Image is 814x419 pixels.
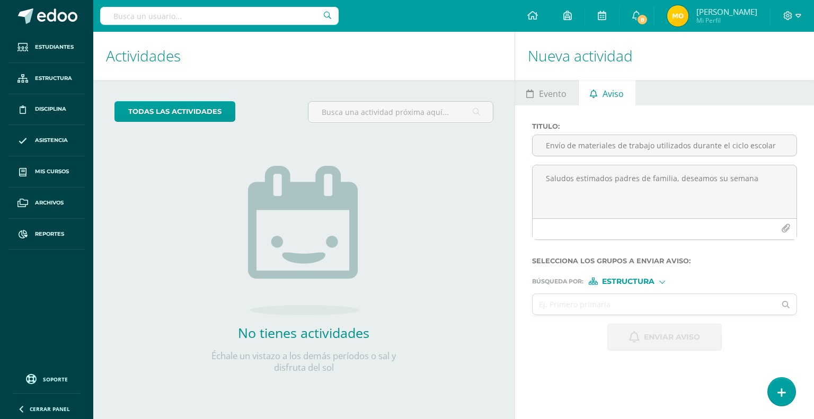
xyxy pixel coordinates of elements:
span: Evento [539,81,567,106]
label: Selecciona los grupos a enviar aviso : [532,257,797,265]
span: Aviso [603,81,624,106]
img: no_activities.png [248,166,359,315]
label: Titulo : [532,122,797,130]
a: Estudiantes [8,32,85,63]
span: [PERSON_NAME] [696,6,757,17]
a: Reportes [8,219,85,250]
span: Archivos [35,199,64,207]
a: Evento [515,80,578,105]
span: Soporte [43,376,68,383]
span: Estudiantes [35,43,74,51]
a: Disciplina [8,94,85,126]
span: Estructura [35,74,72,83]
input: Ej. Primero primaria [533,294,776,315]
span: Reportes [35,230,64,238]
span: Disciplina [35,105,66,113]
button: Enviar aviso [607,324,722,351]
a: Soporte [13,371,81,386]
h2: No tienes actividades [198,324,410,342]
span: Asistencia [35,136,68,145]
span: Estructura [602,279,654,284]
p: Échale un vistazo a los demás períodos o sal y disfruta del sol [198,350,410,373]
h1: Actividades [106,32,502,80]
span: Cerrar panel [30,405,70,413]
span: 8 [636,14,648,25]
a: Aviso [579,80,635,105]
img: 1f106b6e7afca4fe1a88845eafc4bcfc.png [667,5,688,26]
a: Mis cursos [8,156,85,188]
div: [object Object] [589,278,668,285]
span: Enviar aviso [644,324,700,350]
h1: Nueva actividad [528,32,801,80]
a: Asistencia [8,125,85,156]
a: Archivos [8,188,85,219]
a: todas las Actividades [114,101,235,122]
span: Mi Perfil [696,16,757,25]
span: Búsqueda por : [532,279,583,284]
input: Titulo [533,135,797,156]
input: Busca una actividad próxima aquí... [308,102,492,122]
a: Estructura [8,63,85,94]
textarea: Saludos estimados padres de familia, deseamos su semana [533,165,797,218]
span: Mis cursos [35,167,69,176]
input: Busca un usuario... [100,7,339,25]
